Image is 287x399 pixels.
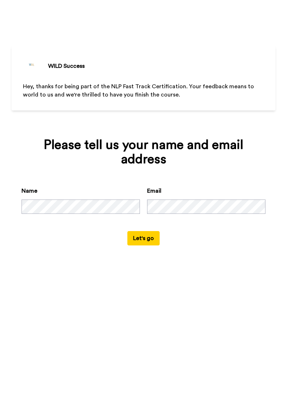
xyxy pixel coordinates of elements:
[48,62,85,70] div: WILD Success
[22,138,265,166] div: Please tell us your name and email address
[23,84,255,98] span: Hey, thanks for being part of the NLP Fast Track Certification. Your feedback means to world to u...
[127,231,160,245] button: Let's go
[147,187,161,195] label: Email
[22,187,37,195] label: Name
